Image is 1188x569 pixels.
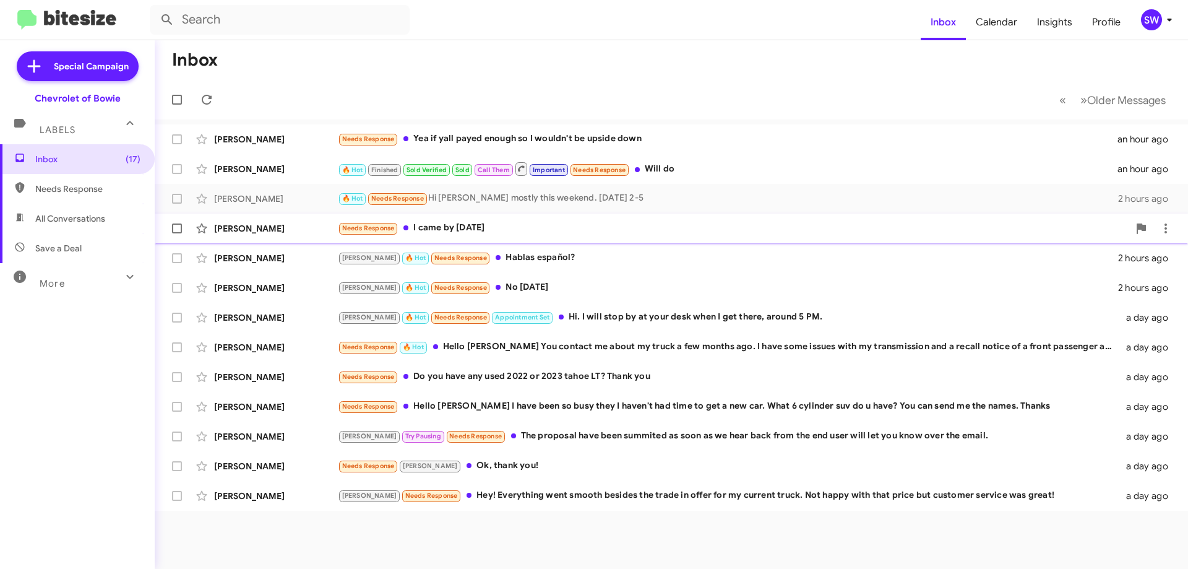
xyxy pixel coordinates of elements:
div: [PERSON_NAME] [214,311,338,324]
span: Older Messages [1087,93,1166,107]
span: Inbox [35,153,140,165]
span: Labels [40,124,75,136]
div: [PERSON_NAME] [214,222,338,235]
h1: Inbox [172,50,218,70]
div: Hey! Everything went smooth besides the trade in offer for my current truck. Not happy with that ... [338,489,1119,503]
div: No [DATE] [338,280,1118,295]
div: a day ago [1119,460,1178,472]
span: Needs Response [342,343,395,351]
span: Needs Response [342,135,395,143]
div: Hi. I will stop by at your desk when I get there, around 5 PM. [338,310,1119,324]
div: 2 hours ago [1118,252,1178,264]
span: [PERSON_NAME] [403,462,458,470]
span: 🔥 Hot [342,194,363,202]
span: All Conversations [35,212,105,225]
div: The proposal have been summited as soon as we hear back from the end user will let you know over ... [338,429,1119,443]
a: Insights [1027,4,1082,40]
a: Inbox [921,4,966,40]
div: I came by [DATE] [338,221,1129,235]
span: [PERSON_NAME] [342,284,397,292]
span: 🔥 Hot [405,313,426,321]
div: [PERSON_NAME] [214,460,338,472]
div: a day ago [1119,490,1178,502]
span: Needs Response [342,402,395,410]
span: [PERSON_NAME] [342,432,397,440]
div: Will do [338,161,1117,176]
span: Needs Response [342,224,395,232]
span: Needs Response [35,183,140,195]
div: [PERSON_NAME] [214,341,338,354]
span: 🔥 Hot [403,343,424,351]
div: Chevrolet of Bowie [35,92,121,105]
span: More [40,278,65,289]
span: Needs Response [342,462,395,470]
button: SW [1130,9,1174,30]
div: [PERSON_NAME] [214,193,338,205]
span: 🔥 Hot [405,254,426,262]
div: a day ago [1119,401,1178,413]
input: Search [150,5,410,35]
span: Important [533,166,565,174]
span: Needs Response [434,254,487,262]
div: an hour ago [1117,163,1178,175]
span: Needs Response [434,313,487,321]
span: 🔥 Hot [342,166,363,174]
span: 🔥 Hot [405,284,426,292]
div: [PERSON_NAME] [214,252,338,264]
button: Next [1073,87,1173,113]
div: [PERSON_NAME] [214,133,338,146]
div: [PERSON_NAME] [214,490,338,502]
div: a day ago [1119,430,1178,443]
div: [PERSON_NAME] [214,401,338,413]
span: Call Them [478,166,510,174]
button: Previous [1052,87,1074,113]
span: Needs Response [405,492,458,500]
span: [PERSON_NAME] [342,492,397,500]
a: Calendar [966,4,1027,40]
span: Needs Response [434,284,487,292]
div: Yea if yall payed enough so I wouldn't be upside down [338,132,1117,146]
span: [PERSON_NAME] [342,313,397,321]
span: (17) [126,153,140,165]
span: Needs Response [371,194,424,202]
div: Ok, thank you! [338,459,1119,473]
div: Hablas español? [338,251,1118,265]
div: [PERSON_NAME] [214,430,338,443]
div: Do you have any used 2022 or 2023 tahoe LT? Thank you [338,370,1119,384]
div: Hi [PERSON_NAME] mostly this weekend. [DATE] 2-5 [338,191,1118,206]
span: Save a Deal [35,242,82,254]
span: « [1059,92,1066,108]
span: [PERSON_NAME] [342,254,397,262]
div: a day ago [1119,341,1178,354]
span: Finished [371,166,398,174]
a: Special Campaign [17,51,139,81]
nav: Page navigation example [1052,87,1173,113]
span: Needs Response [573,166,626,174]
div: [PERSON_NAME] [214,371,338,383]
span: Appointment Set [495,313,549,321]
span: Needs Response [342,373,395,381]
div: an hour ago [1117,133,1178,146]
span: Try Pausing [405,432,441,440]
div: SW [1141,9,1162,30]
div: [PERSON_NAME] [214,163,338,175]
a: Profile [1082,4,1130,40]
span: Sold Verified [407,166,447,174]
div: [PERSON_NAME] [214,282,338,294]
div: a day ago [1119,311,1178,324]
div: Hello [PERSON_NAME] I have been so busy they I haven't had time to get a new car. What 6 cylinder... [338,399,1119,414]
div: 2 hours ago [1118,282,1178,294]
span: Sold [455,166,470,174]
span: » [1080,92,1087,108]
span: Special Campaign [54,60,129,72]
div: Hello [PERSON_NAME] You contact me about my truck a few months ago. I have some issues with my tr... [338,340,1119,354]
div: a day ago [1119,371,1178,383]
span: Needs Response [449,432,502,440]
div: 2 hours ago [1118,193,1178,205]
